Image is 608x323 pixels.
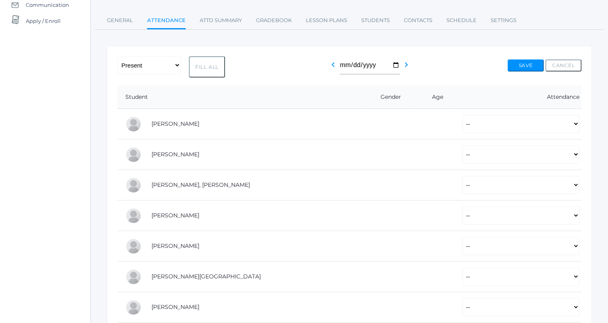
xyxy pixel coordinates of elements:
[117,86,360,109] th: Student
[147,12,186,30] a: Attendance
[545,59,581,72] button: Cancel
[189,56,225,78] button: Fill All
[151,303,199,311] a: [PERSON_NAME]
[401,63,411,71] a: chevron_right
[404,12,432,29] a: Contacts
[26,13,61,29] span: Apply / Enroll
[125,238,141,254] div: Rachel Hayton
[328,63,338,71] a: chevron_left
[125,177,141,193] div: Presley Davenport
[151,242,199,249] a: [PERSON_NAME]
[328,60,338,70] i: chevron_left
[360,86,416,109] th: Gender
[125,269,141,285] div: Austin Hill
[491,12,516,29] a: Settings
[125,299,141,315] div: Marissa Myers
[306,12,347,29] a: Lesson Plans
[446,12,477,29] a: Schedule
[151,181,250,188] a: [PERSON_NAME], [PERSON_NAME]
[107,12,133,29] a: General
[151,151,199,158] a: [PERSON_NAME]
[151,212,199,219] a: [PERSON_NAME]
[151,120,199,127] a: [PERSON_NAME]
[508,59,544,72] button: Save
[151,273,261,280] a: [PERSON_NAME][GEOGRAPHIC_DATA]
[125,208,141,224] div: LaRae Erner
[125,116,141,132] div: Pierce Brozek
[256,12,292,29] a: Gradebook
[415,86,454,109] th: Age
[361,12,390,29] a: Students
[454,86,581,109] th: Attendance
[200,12,242,29] a: Attd Summary
[125,147,141,163] div: Eva Carr
[401,60,411,70] i: chevron_right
